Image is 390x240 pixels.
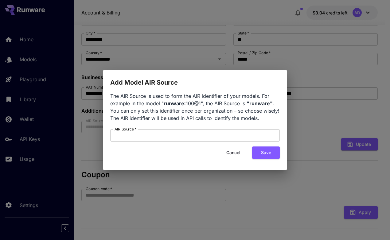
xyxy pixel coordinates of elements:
[220,146,247,159] button: Cancel
[103,70,287,87] h2: Add Model AIR Source
[252,146,280,159] button: Save
[247,100,273,106] b: "runware"
[164,100,184,106] b: runware
[110,93,279,121] span: The AIR Source is used to form the AIR identifier of your models. For example in the model " :100...
[115,126,136,132] label: AIR Source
